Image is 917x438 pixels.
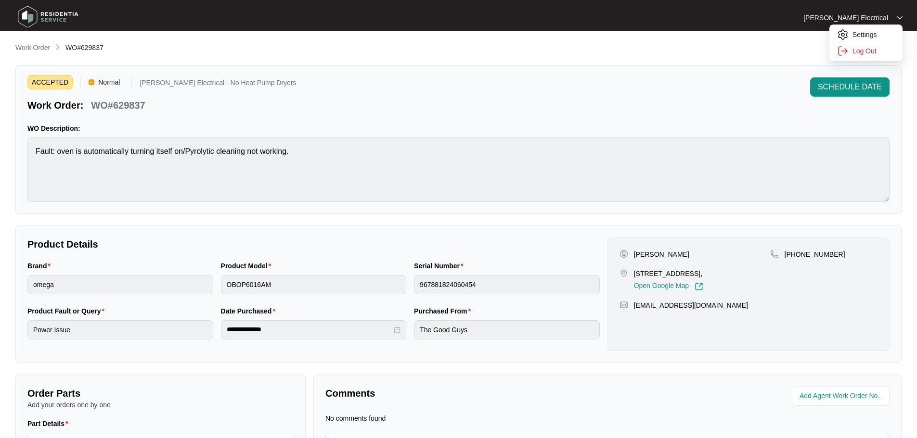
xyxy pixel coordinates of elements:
[14,2,82,31] img: residentia service logo
[27,400,294,410] p: Add your orders one by one
[91,99,145,112] p: WO#629837
[634,300,748,310] p: [EMAIL_ADDRESS][DOMAIN_NAME]
[27,419,72,428] label: Part Details
[221,275,407,294] input: Product Model
[27,275,213,294] input: Brand
[837,45,849,57] img: settings icon
[634,282,703,291] a: Open Google Map
[27,387,294,400] p: Order Parts
[89,79,94,85] img: Vercel Logo
[13,43,52,53] a: Work Order
[221,261,275,271] label: Product Model
[227,325,392,335] input: Date Purchased
[27,75,73,89] span: ACCEPTED
[27,320,213,339] input: Product Fault or Query
[770,250,779,258] img: map-pin
[852,30,895,39] p: Settings
[837,29,849,40] img: settings icon
[15,43,50,52] p: Work Order
[800,390,884,402] input: Add Agent Work Order No.
[27,306,108,316] label: Product Fault or Query
[414,275,600,294] input: Serial Number
[897,15,903,20] img: dropdown arrow
[634,269,703,278] p: [STREET_ADDRESS],
[810,77,890,97] button: SCHEDULE DATE
[634,250,689,259] p: [PERSON_NAME]
[620,269,628,277] img: map-pin
[852,46,895,56] p: Log Out
[785,250,845,259] p: [PHONE_NUMBER]
[27,124,890,133] p: WO Description:
[27,238,600,251] p: Product Details
[325,413,386,423] p: No comments found
[221,306,279,316] label: Date Purchased
[818,81,882,93] span: SCHEDULE DATE
[620,300,628,309] img: map-pin
[27,137,890,202] textarea: Fault: oven is automatically turning itself on/Pyrolytic cleaning not working.
[27,261,54,271] label: Brand
[803,13,888,23] p: [PERSON_NAME] Electrical
[695,282,703,291] img: Link-External
[140,79,296,89] p: [PERSON_NAME] Electrical - No Heat Pump Dryers
[414,261,467,271] label: Serial Number
[94,75,124,89] span: Normal
[414,320,600,339] input: Purchased From
[65,44,103,51] span: WO#629837
[620,250,628,258] img: user-pin
[325,387,601,400] p: Comments
[54,43,62,51] img: chevron-right
[27,99,83,112] p: Work Order:
[414,306,475,316] label: Purchased From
